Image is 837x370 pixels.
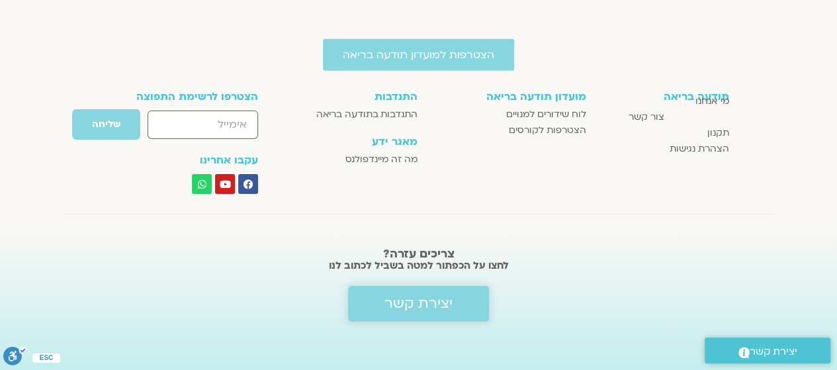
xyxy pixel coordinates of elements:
[431,107,586,122] a: לוח שידורים למנויים
[506,107,586,122] span: לוח שידורים למנויים
[294,136,417,148] h3: מאגר ידע
[695,93,729,109] span: מי אנחנו
[109,154,259,166] h3: עקבו אחרינו
[664,91,729,93] a: תודעה בריאה
[599,93,729,109] a: מי אנחנו
[664,91,729,103] h3: תודעה בריאה
[74,259,763,272] h2: לחצו על הכפתור למטה בשביל לכתוב לנו
[109,91,259,103] h3: הצטרפו לרשימת התפוצה
[509,122,586,138] span: הצטרפות לקורסים
[71,109,141,140] button: שליחה
[348,286,489,322] a: יצירת קשר
[705,338,830,363] a: יצירת קשר
[670,141,729,157] span: הצהרת נגישות
[323,48,514,62] a: הצטרפות למועדון תודעה בריאה
[707,125,729,141] span: תקנון
[431,91,586,103] h3: מועדון תודעה בריאה
[109,109,259,147] form: טופס חדש
[316,107,418,122] span: התנדבות בתודעה בריאה
[323,39,514,71] a: הצטרפות למועדון תודעה בריאה
[384,296,453,312] span: יצירת קשר
[599,125,729,141] a: תקנון
[750,343,797,361] span: יצירת קשר
[599,109,664,125] a: צור קשר
[431,122,586,138] a: הצטרפות לקורסים
[92,119,120,130] span: שליחה
[345,152,418,167] span: מה זה מיינדפולנס
[343,49,494,61] span: הצטרפות למועדון תודעה בריאה
[294,152,417,167] a: מה זה מיינדפולנס
[294,91,417,103] h3: התנדבות
[629,109,664,125] span: צור קשר
[599,141,729,157] a: הצהרת נגישות
[294,107,417,122] a: התנדבות בתודעה בריאה
[74,248,763,261] h2: צריכים עזרה?
[148,111,258,139] input: אימייל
